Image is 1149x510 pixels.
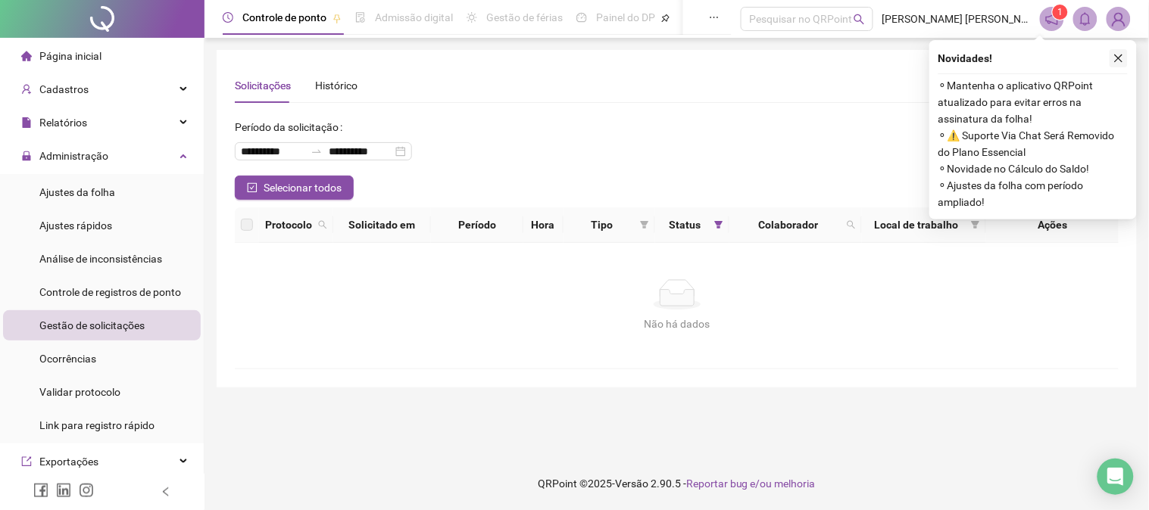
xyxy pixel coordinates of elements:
span: Página inicial [39,50,101,62]
span: swap-right [311,145,323,157]
span: sun [467,12,477,23]
th: Hora [523,207,564,243]
span: 1 [1058,7,1063,17]
span: instagram [79,483,94,498]
span: bell [1079,12,1092,26]
span: notification [1045,12,1059,26]
span: filter [711,213,726,236]
span: Admissão digital [375,11,453,23]
span: Cadastros [39,83,89,95]
span: pushpin [661,14,670,23]
img: 20253 [1107,8,1130,30]
span: Validar protocolo [39,386,120,398]
span: filter [714,220,723,229]
span: ⚬ Ajustes da folha com período ampliado! [938,177,1128,210]
div: Não há dados [253,316,1101,332]
span: filter [637,213,652,236]
span: filter [640,220,649,229]
span: Controle de ponto [242,11,326,23]
span: search [847,220,856,229]
span: ⚬ Novidade no Cálculo do Saldo! [938,160,1128,177]
div: Ações [992,216,1113,233]
span: Análise de inconsistências [39,253,162,265]
span: search [854,14,865,25]
label: Período da solicitação [235,115,348,139]
div: Open Intercom Messenger [1097,459,1134,495]
span: export [21,456,32,467]
span: facebook [33,483,48,498]
span: dashboard [576,12,587,23]
span: Controle de registros de ponto [39,286,181,298]
span: search [318,220,327,229]
span: ellipsis [709,12,720,23]
div: Histórico [315,77,358,94]
span: [PERSON_NAME] [PERSON_NAME] [PERSON_NAME] ME [882,11,1031,27]
span: home [21,51,32,61]
div: Solicitações [235,77,291,94]
span: Protocolo [265,216,312,233]
span: linkedin [56,483,71,498]
span: Gestão de férias [486,11,563,23]
span: Administração [39,150,108,162]
button: Selecionar todos [235,176,354,200]
span: Relatórios [39,117,87,129]
span: Selecionar todos [264,179,342,196]
span: file-done [355,12,366,23]
span: Reportar bug e/ou melhoria [686,477,816,490]
span: left [161,487,171,497]
sup: 1 [1053,5,1068,20]
footer: QRPoint © 2025 - 2.90.5 - [205,457,1149,510]
span: Ocorrências [39,353,96,365]
th: Solicitado em [333,207,431,243]
span: Exportações [39,456,98,468]
span: ⚬ Mantenha o aplicativo QRPoint atualizado para evitar erros na assinatura da folha! [938,77,1128,127]
span: Versão [615,477,648,490]
span: filter [968,213,983,236]
span: Gestão de solicitações [39,319,145,331]
span: Ajustes rápidos [39,219,112,232]
th: Período [431,207,523,243]
span: Ajustes da folha [39,186,115,198]
span: Painel do DP [596,11,655,23]
span: Tipo [570,216,634,233]
span: Local de trabalho [868,216,964,233]
span: ⚬ ⚠️ Suporte Via Chat Será Removido do Plano Essencial [938,127,1128,160]
span: Colaborador [735,216,841,233]
span: file [21,117,32,128]
span: user-add [21,84,32,95]
span: Status [661,216,708,233]
span: search [844,213,859,236]
span: Link para registro rápido [39,419,155,431]
span: search [315,213,330,236]
span: check-square [247,182,258,193]
span: lock [21,151,32,161]
span: clock-circle [223,12,233,23]
span: pushpin [333,14,342,23]
span: Novidades ! [938,50,993,67]
span: filter [971,220,980,229]
span: close [1113,53,1124,64]
span: to [311,145,323,157]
